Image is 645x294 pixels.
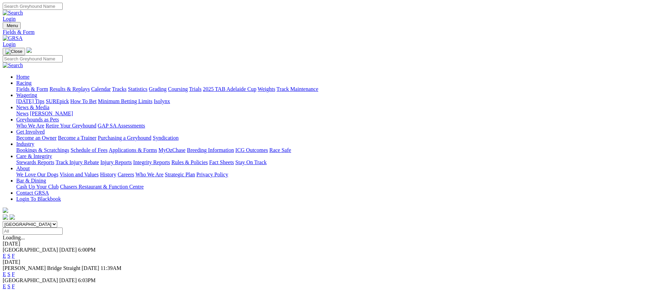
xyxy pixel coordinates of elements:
[7,23,18,28] span: Menu
[101,265,122,271] span: 11:39AM
[3,283,6,289] a: E
[70,147,107,153] a: Schedule of Fees
[3,247,58,253] span: [GEOGRAPHIC_DATA]
[16,111,642,117] div: News & Media
[16,86,48,92] a: Fields & Form
[16,98,44,104] a: [DATE] Tips
[100,159,132,165] a: Injury Reports
[59,277,77,283] span: [DATE]
[109,147,157,153] a: Applications & Forms
[16,86,642,92] div: Racing
[3,259,642,265] div: [DATE]
[3,241,642,247] div: [DATE]
[16,80,31,86] a: Racing
[196,172,228,177] a: Privacy Policy
[82,265,99,271] span: [DATE]
[16,92,37,98] a: Wagering
[235,147,268,153] a: ICG Outcomes
[3,16,16,22] a: Login
[3,271,6,277] a: E
[49,86,90,92] a: Results & Replays
[16,184,642,190] div: Bar & Dining
[16,153,52,159] a: Care & Integrity
[16,147,69,153] a: Bookings & Scratchings
[3,55,63,62] input: Search
[46,123,96,129] a: Retire Your Greyhound
[3,277,58,283] span: [GEOGRAPHIC_DATA]
[16,184,59,190] a: Cash Up Your Club
[269,147,291,153] a: Race Safe
[3,41,16,47] a: Login
[98,135,151,141] a: Purchasing a Greyhound
[16,104,49,110] a: News & Media
[16,147,642,153] div: Industry
[16,178,46,183] a: Bar & Dining
[100,172,116,177] a: History
[3,48,25,55] button: Toggle navigation
[12,253,15,259] a: F
[154,98,170,104] a: Isolynx
[3,214,8,220] img: facebook.svg
[117,172,134,177] a: Careers
[168,86,188,92] a: Coursing
[5,49,22,54] img: Close
[7,283,10,289] a: S
[3,228,63,235] input: Select date
[3,265,80,271] span: [PERSON_NAME] Bridge Straight
[16,141,34,147] a: Industry
[128,86,148,92] a: Statistics
[16,190,49,196] a: Contact GRSA
[91,86,111,92] a: Calendar
[3,29,642,35] a: Fields & Form
[56,159,99,165] a: Track Injury Rebate
[3,35,23,41] img: GRSA
[133,159,170,165] a: Integrity Reports
[3,208,8,213] img: logo-grsa-white.png
[153,135,178,141] a: Syndication
[189,86,201,92] a: Trials
[60,172,99,177] a: Vision and Values
[26,47,32,53] img: logo-grsa-white.png
[3,22,21,29] button: Toggle navigation
[12,283,15,289] a: F
[30,111,73,116] a: [PERSON_NAME]
[70,98,97,104] a: How To Bet
[165,172,195,177] a: Strategic Plan
[16,135,642,141] div: Get Involved
[16,123,642,129] div: Greyhounds as Pets
[46,98,69,104] a: SUREpick
[60,184,144,190] a: Chasers Restaurant & Function Centre
[16,74,29,80] a: Home
[149,86,167,92] a: Grading
[78,247,96,253] span: 6:00PM
[203,86,256,92] a: 2025 TAB Adelaide Cup
[16,111,28,116] a: News
[58,135,96,141] a: Become a Trainer
[3,235,25,240] span: Loading...
[7,271,10,277] a: S
[16,135,57,141] a: Become an Owner
[16,123,44,129] a: Who We Are
[209,159,234,165] a: Fact Sheets
[78,277,96,283] span: 6:03PM
[16,172,642,178] div: About
[16,129,45,135] a: Get Involved
[16,98,642,104] div: Wagering
[16,196,61,202] a: Login To Blackbook
[258,86,275,92] a: Weights
[235,159,266,165] a: Stay On Track
[12,271,15,277] a: F
[16,159,642,165] div: Care & Integrity
[16,159,54,165] a: Stewards Reports
[158,147,186,153] a: MyOzChase
[59,247,77,253] span: [DATE]
[16,165,30,171] a: About
[3,62,23,68] img: Search
[171,159,208,165] a: Rules & Policies
[187,147,234,153] a: Breeding Information
[98,123,145,129] a: GAP SA Assessments
[7,253,10,259] a: S
[98,98,152,104] a: Minimum Betting Limits
[277,86,318,92] a: Track Maintenance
